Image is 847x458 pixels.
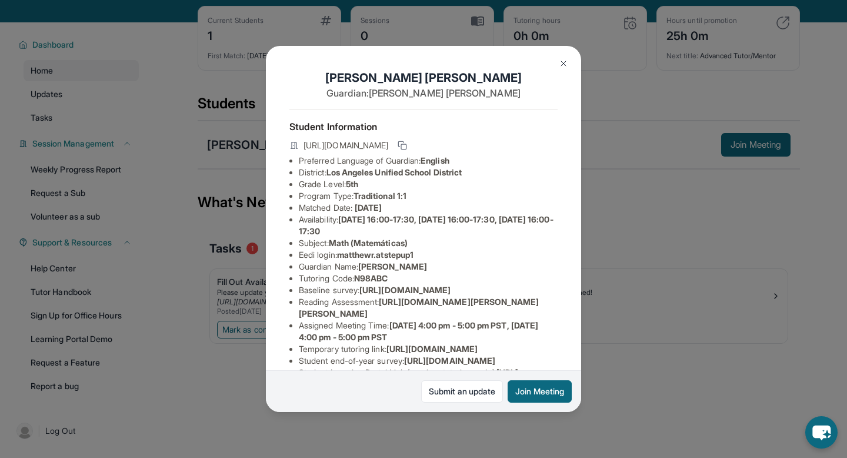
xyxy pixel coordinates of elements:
[559,59,568,68] img: Close Icon
[299,355,558,367] li: Student end-of-year survey :
[354,191,406,201] span: Traditional 1:1
[421,155,449,165] span: English
[299,202,558,214] li: Matched Date:
[299,249,558,261] li: Eedi login :
[304,140,388,151] span: [URL][DOMAIN_NAME]
[299,178,558,190] li: Grade Level:
[386,344,478,354] span: [URL][DOMAIN_NAME]
[299,273,558,284] li: Tutoring Code :
[299,320,538,342] span: [DATE] 4:00 pm - 5:00 pm PST, [DATE] 4:00 pm - 5:00 pm PST
[299,214,558,237] li: Availability:
[508,380,572,403] button: Join Meeting
[358,261,427,271] span: [PERSON_NAME]
[337,250,414,260] span: matthewr.atstepup1
[395,138,409,152] button: Copy link
[354,273,388,283] span: N98ABC
[355,203,382,213] span: [DATE]
[299,167,558,178] li: District:
[346,179,358,189] span: 5th
[326,167,462,177] span: Los Angeles Unified School District
[404,356,495,366] span: [URL][DOMAIN_NAME]
[299,320,558,343] li: Assigned Meeting Time :
[329,238,408,248] span: Math (Matemáticas)
[805,416,838,449] button: chat-button
[421,380,503,403] a: Submit an update
[359,285,451,295] span: [URL][DOMAIN_NAME]
[299,214,553,236] span: [DATE] 16:00-17:30, [DATE] 16:00-17:30, [DATE] 16:00-17:30
[299,190,558,202] li: Program Type:
[299,296,558,320] li: Reading Assessment :
[289,120,558,134] h4: Student Information
[299,237,558,249] li: Subject :
[299,297,539,318] span: [URL][DOMAIN_NAME][PERSON_NAME][PERSON_NAME]
[289,86,558,100] p: Guardian: [PERSON_NAME] [PERSON_NAME]
[299,367,558,390] li: Student Learning Portal Link (requires tutoring code) :
[299,155,558,167] li: Preferred Language of Guardian:
[299,261,558,273] li: Guardian Name :
[299,284,558,296] li: Baseline survey :
[299,343,558,355] li: Temporary tutoring link :
[289,69,558,86] h1: [PERSON_NAME] [PERSON_NAME]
